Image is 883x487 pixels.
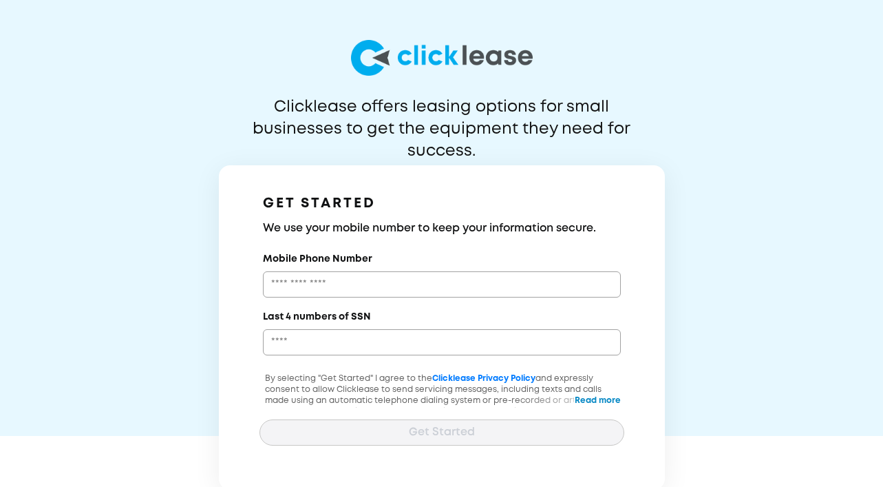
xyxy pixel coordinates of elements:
a: Clicklease Privacy Policy [432,375,535,382]
p: By selecting "Get Started" I agree to the and expressly consent to allow Clicklease to send servi... [259,373,624,439]
label: Mobile Phone Number [263,252,372,266]
p: Clicklease offers leasing options for small businesses to get the equipment they need for success. [220,96,664,141]
h3: We use your mobile number to keep your information secure. [263,220,621,237]
img: logo-larg [351,40,533,76]
button: Get Started [259,419,624,446]
h1: GET STARTED [263,193,621,215]
label: Last 4 numbers of SSN [263,310,371,324]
